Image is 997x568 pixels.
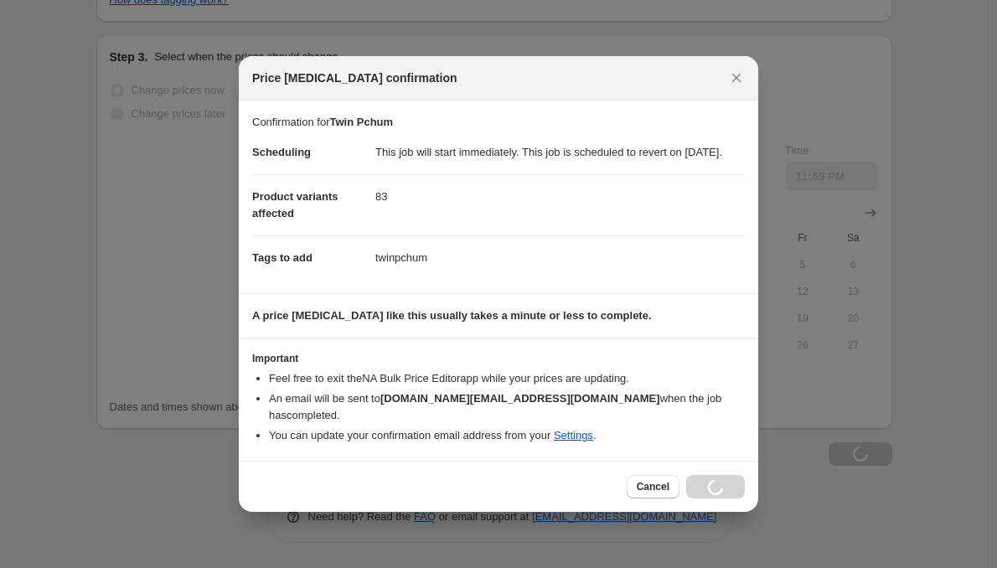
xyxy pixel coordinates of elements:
[375,174,745,219] dd: 83
[725,66,748,90] button: Close
[554,429,593,441] a: Settings
[269,370,745,387] li: Feel free to exit the NA Bulk Price Editor app while your prices are updating.
[637,480,669,493] span: Cancel
[252,352,745,365] h3: Important
[252,114,745,131] p: Confirmation for
[375,131,745,174] dd: This job will start immediately. This job is scheduled to revert on [DATE].
[380,392,660,405] b: [DOMAIN_NAME][EMAIL_ADDRESS][DOMAIN_NAME]
[252,146,311,158] span: Scheduling
[269,427,745,444] li: You can update your confirmation email address from your .
[252,309,652,322] b: A price [MEDICAL_DATA] like this usually takes a minute or less to complete.
[252,70,457,86] span: Price [MEDICAL_DATA] confirmation
[252,251,313,264] span: Tags to add
[252,190,338,219] span: Product variants affected
[375,235,745,280] dd: twinpchum
[269,390,745,424] li: An email will be sent to when the job has completed .
[329,116,393,128] b: Twin Pchum
[627,475,679,498] button: Cancel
